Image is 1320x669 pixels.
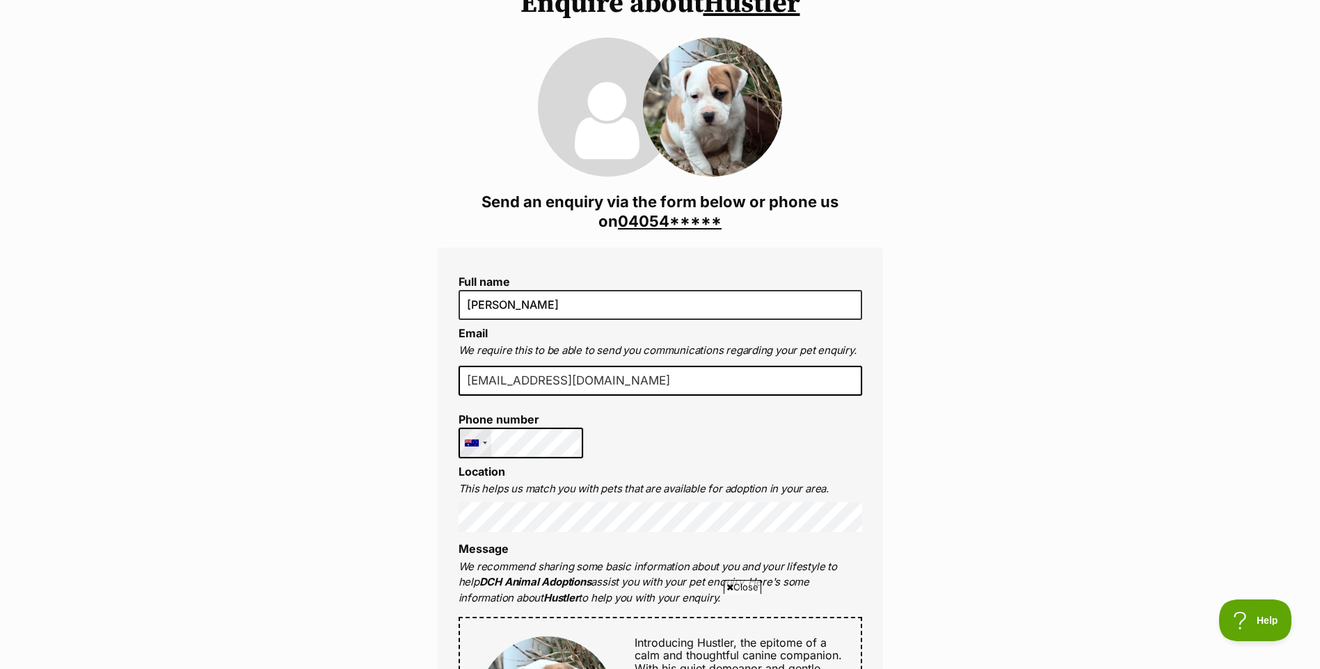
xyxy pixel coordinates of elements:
[459,290,862,319] input: E.g. Jimmy Chew
[543,591,579,604] strong: Hustler
[724,580,761,594] span: Close
[479,575,591,588] strong: DCH Animal Adoptions
[438,192,883,231] h3: Send an enquiry via the form below or phone us on
[407,599,914,662] iframe: Advertisement
[459,559,862,606] p: We recommend sharing some basic information about you and your lifestyle to help assist you with ...
[459,343,862,359] p: We require this to be able to send you communications regarding your pet enquiry.
[459,481,862,497] p: This helps us match you with pets that are available for adoption in your area.
[459,542,509,556] label: Message
[643,38,782,177] img: Hustler
[1219,599,1292,641] iframe: Help Scout Beacon - Open
[459,465,505,478] label: Location
[459,413,584,426] label: Phone number
[459,326,488,340] label: Email
[459,428,491,458] div: Australia: +61
[459,275,862,288] label: Full name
